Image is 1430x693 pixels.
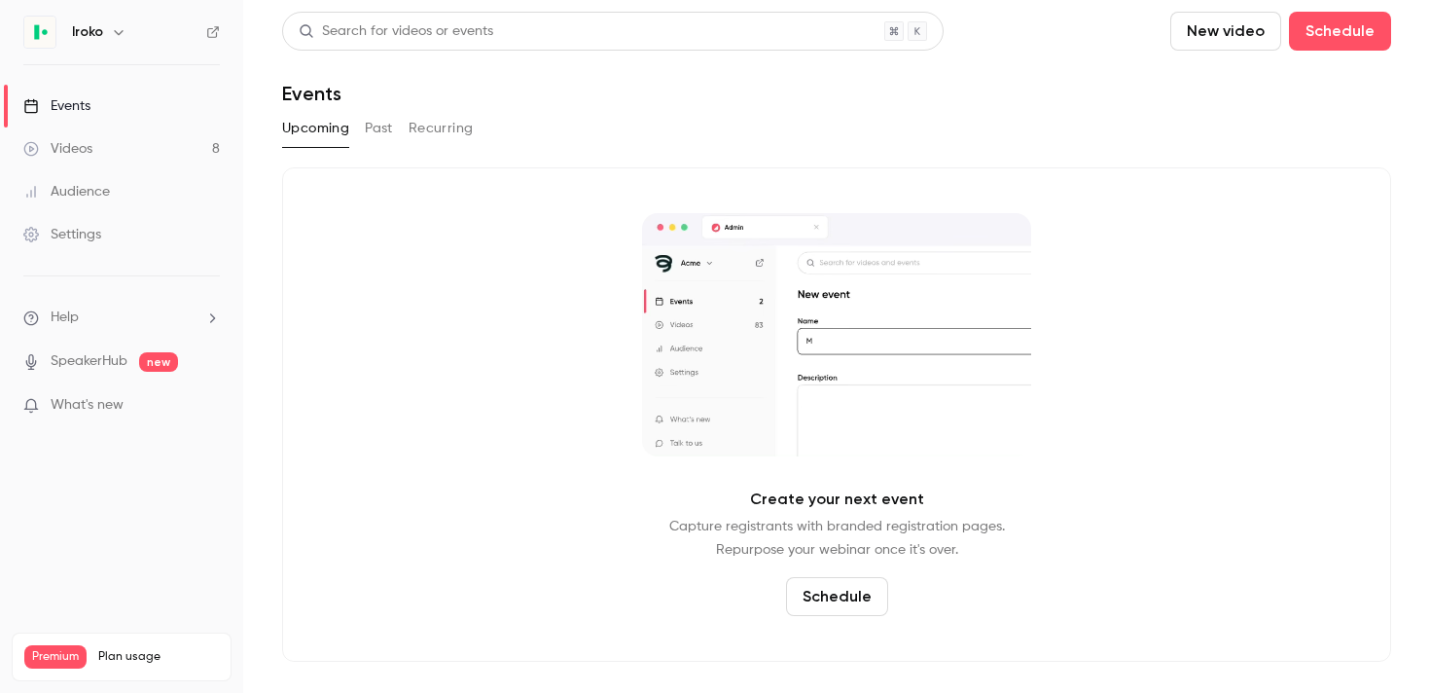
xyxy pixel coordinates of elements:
img: Iroko [24,17,55,48]
span: Help [51,308,79,328]
div: Settings [23,225,101,244]
button: Schedule [786,577,888,616]
button: New video [1170,12,1281,51]
button: Upcoming [282,113,349,144]
h1: Events [282,82,341,105]
div: Audience [23,182,110,201]
p: Capture registrants with branded registration pages. Repurpose your webinar once it's over. [669,515,1005,562]
span: Plan usage [98,649,219,665]
span: What's new [51,395,124,416]
li: help-dropdown-opener [23,308,220,328]
a: SpeakerHub [51,351,127,372]
div: Videos [23,139,92,159]
button: Recurring [409,113,474,144]
button: Schedule [1289,12,1391,51]
span: new [139,352,178,372]
iframe: Noticeable Trigger [197,397,220,415]
p: Create your next event [750,488,924,511]
button: Past [365,113,393,144]
h6: Iroko [72,22,103,42]
div: Events [23,96,90,116]
span: Premium [24,645,87,669]
div: Search for videos or events [299,21,493,42]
